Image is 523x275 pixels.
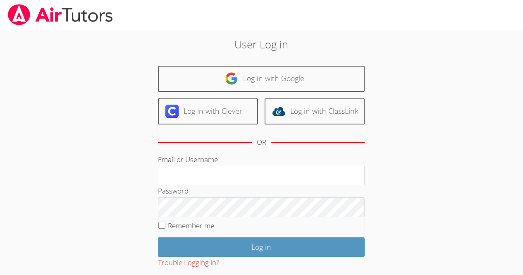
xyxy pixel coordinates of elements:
img: airtutors_banner-c4298cdbf04f3fff15de1276eac7730deb9818008684d7c2e4769d2f7ddbe033.png [7,4,114,25]
a: Log in with Clever [158,98,258,124]
input: Log in [158,237,365,257]
a: Log in with Google [158,66,365,92]
img: clever-logo-6eab21bc6e7a338710f1a6ff85c0baf02591cd810cc4098c63d3a4b26e2feb20.svg [165,105,179,118]
label: Password [158,186,189,196]
h2: User Log in [120,36,403,52]
a: Log in with ClassLink [265,98,365,124]
img: classlink-logo-d6bb404cc1216ec64c9a2012d9dc4662098be43eaf13dc465df04b49fa7ab582.svg [272,105,285,118]
div: OR [257,136,266,148]
button: Trouble Logging In? [158,257,219,269]
label: Remember me [168,221,214,230]
label: Email or Username [158,155,218,164]
img: google-logo-50288ca7cdecda66e5e0955fdab243c47b7ad437acaf1139b6f446037453330a.svg [225,72,238,85]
